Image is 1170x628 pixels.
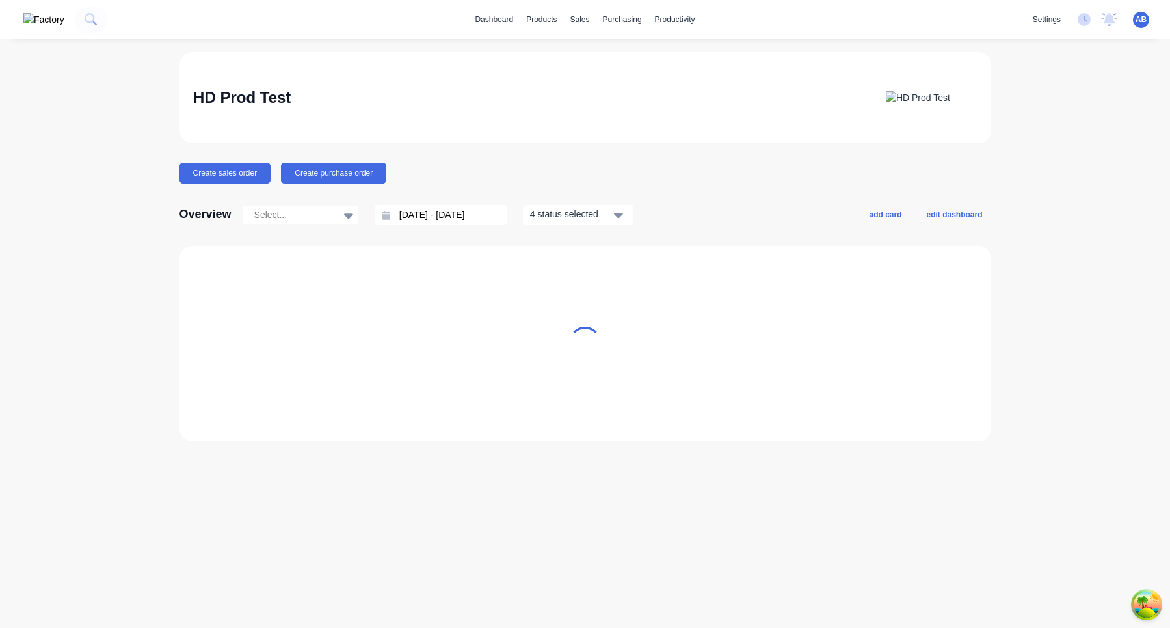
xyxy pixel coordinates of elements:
[918,206,991,223] button: edit dashboard
[563,10,596,29] div: sales
[281,163,386,184] button: Create purchase order
[520,10,563,29] div: products
[1026,10,1067,29] div: settings
[523,205,633,225] button: 4 status selected
[23,13,64,27] img: Factory
[179,163,271,184] button: Create sales order
[530,208,612,221] div: 4 status selected
[886,91,950,105] img: HD Prod Test
[596,10,648,29] div: purchasing
[860,206,910,223] button: add card
[193,85,291,111] div: HD Prod Test
[179,202,232,228] div: Overview
[1134,592,1160,618] button: Open Tanstack query devtools
[648,10,702,29] div: productivity
[468,10,520,29] a: dashboard
[1136,14,1147,25] span: AB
